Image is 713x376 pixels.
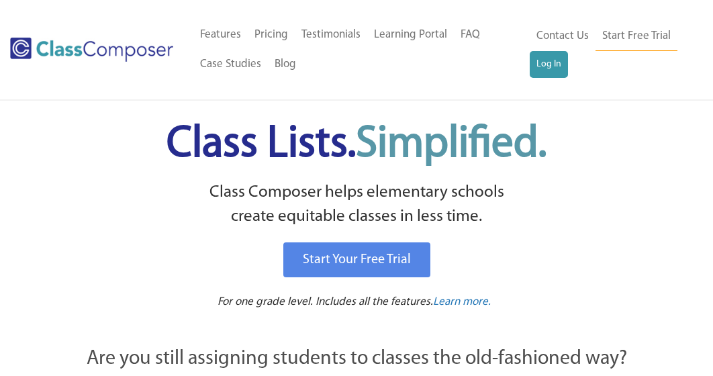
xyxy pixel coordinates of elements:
span: Start Your Free Trial [303,253,411,267]
a: Case Studies [193,50,268,79]
a: Learning Portal [367,20,454,50]
nav: Header Menu [530,21,693,78]
nav: Header Menu [193,20,530,79]
a: Log In [530,51,568,78]
a: Pricing [248,20,295,50]
p: Are you still assigning students to classes the old-fashioned way? [27,344,686,374]
a: FAQ [454,20,487,50]
a: Learn more. [433,294,491,311]
a: Start Free Trial [596,21,677,52]
p: Class Composer helps elementary schools create equitable classes in less time. [13,181,700,230]
a: Testimonials [295,20,367,50]
a: Start Your Free Trial [283,242,430,277]
a: Features [193,20,248,50]
img: Class Composer [10,38,173,62]
span: Class Lists. [167,123,546,167]
span: For one grade level. Includes all the features. [218,296,433,308]
a: Blog [268,50,303,79]
a: Contact Us [530,21,596,51]
span: Learn more. [433,296,491,308]
span: Simplified. [356,123,546,167]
